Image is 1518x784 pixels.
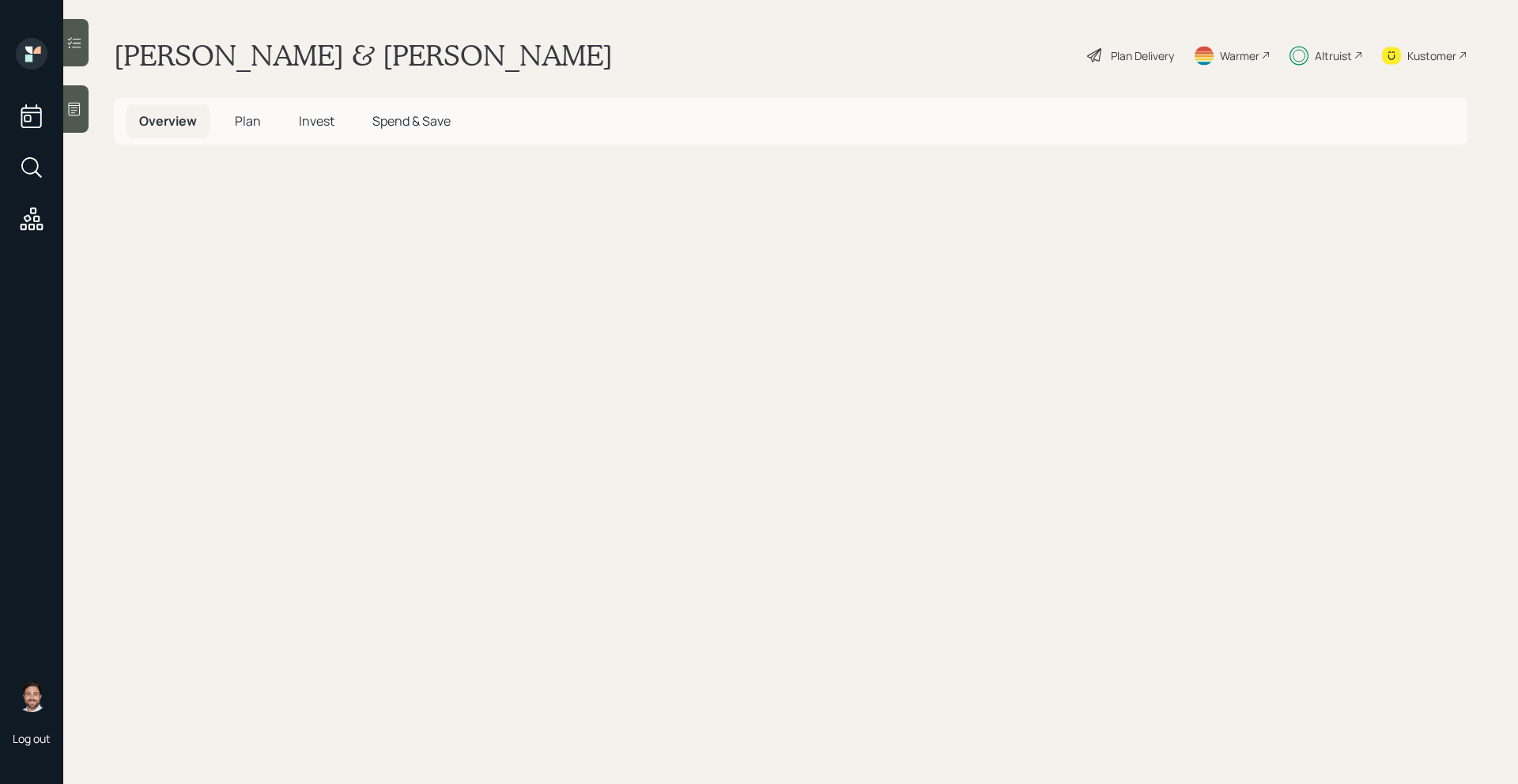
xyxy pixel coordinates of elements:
[1220,47,1259,64] div: Warmer
[299,112,334,130] span: Invest
[114,38,613,73] h1: [PERSON_NAME] & [PERSON_NAME]
[235,112,261,130] span: Plan
[139,112,197,130] span: Overview
[1111,47,1174,64] div: Plan Delivery
[372,112,451,130] span: Spend & Save
[1315,47,1352,64] div: Altruist
[13,731,51,746] div: Log out
[16,680,47,712] img: michael-russo-headshot.png
[1407,47,1456,64] div: Kustomer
